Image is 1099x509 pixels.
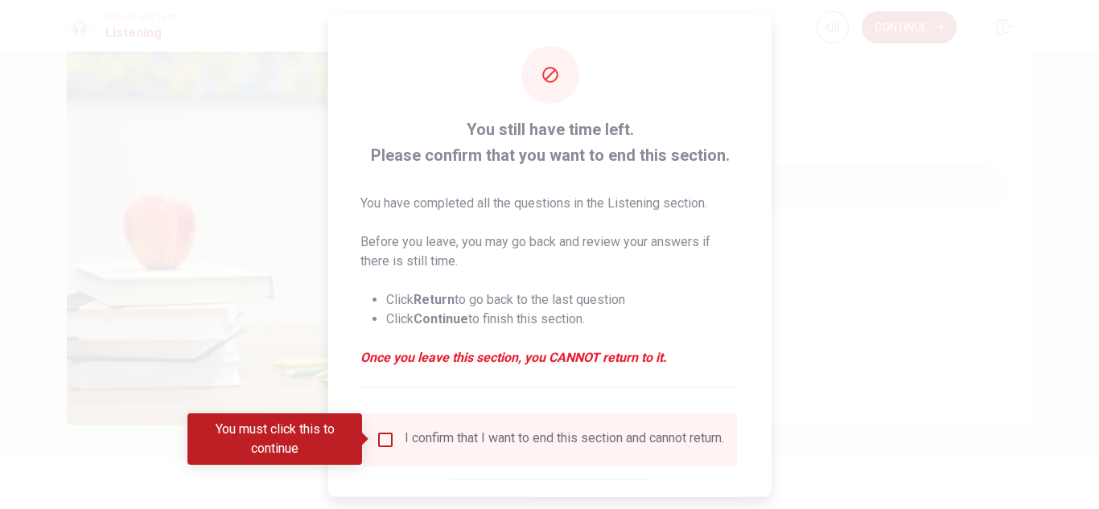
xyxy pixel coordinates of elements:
strong: Continue [414,310,468,326]
div: You must click this to continue [187,413,362,465]
strong: Return [414,291,455,306]
p: Before you leave, you may go back and review your answers if there is still time. [360,232,739,270]
div: I confirm that I want to end this section and cannot return. [405,429,724,449]
em: Once you leave this section, you CANNOT return to it. [360,347,739,367]
li: Click to finish this section. [386,309,739,328]
p: You have completed all the questions in the Listening section. [360,193,739,212]
li: Click to go back to the last question [386,289,739,309]
span: You still have time left. Please confirm that you want to end this section. [360,116,739,167]
span: You must click this to continue [376,429,395,449]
